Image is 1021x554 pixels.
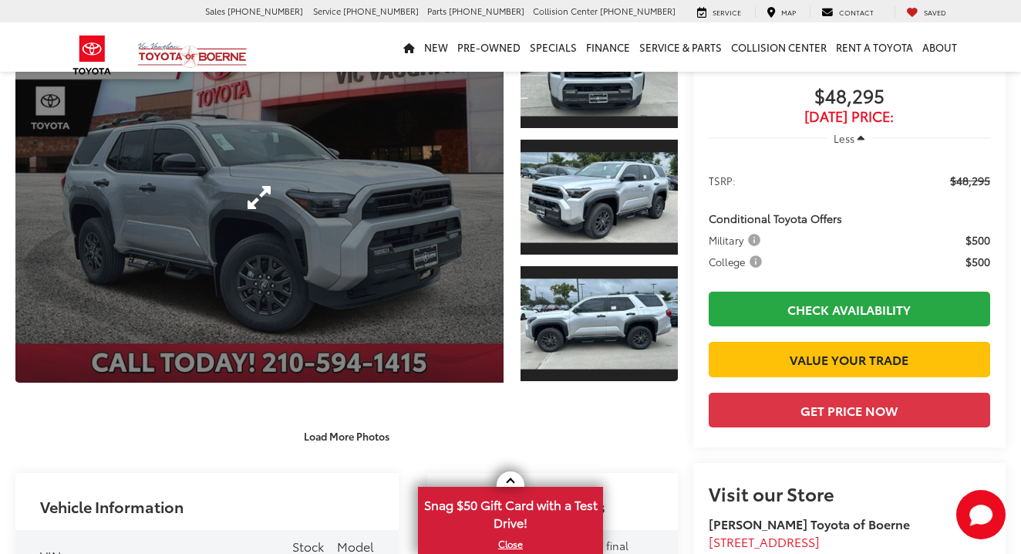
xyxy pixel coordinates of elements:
span: College [709,254,765,269]
span: Conditional Toyota Offers [709,211,842,226]
a: Value Your Trade [709,342,990,377]
a: Map [755,6,807,19]
h2: Visit our Store [709,483,990,503]
a: Finance [581,22,635,72]
a: Expand Photo 0 [15,12,504,383]
span: Contact [839,7,874,17]
a: Rent a Toyota [831,22,918,72]
a: Pre-Owned [453,22,525,72]
span: Military [709,232,763,248]
h2: Vehicle Information [40,498,184,515]
strong: [PERSON_NAME] Toyota of Boerne [709,515,910,532]
span: [PHONE_NUMBER] [227,5,303,17]
img: 2025 Toyota 4Runner SR5 [519,152,679,242]
span: Collision Center [533,5,598,17]
button: Load More Photos [293,422,400,449]
span: $48,295 [950,173,990,188]
button: Get Price Now [709,393,990,427]
span: [PHONE_NUMBER] [343,5,419,17]
a: About [918,22,962,72]
a: Expand Photo 2 [521,138,678,256]
a: Expand Photo 3 [521,265,678,383]
span: Saved [924,7,946,17]
img: Vic Vaughan Toyota of Boerne [137,42,248,69]
a: Check Availability [709,292,990,326]
a: Contact [810,6,885,19]
span: $48,295 [709,86,990,109]
span: Service [713,7,741,17]
span: Map [781,7,796,17]
button: Military [709,232,766,248]
span: Parts [427,5,446,17]
span: TSRP: [709,173,736,188]
a: My Saved Vehicles [895,6,958,19]
button: Toggle Chat Window [956,490,1006,539]
a: Collision Center [726,22,831,72]
span: [STREET_ADDRESS] [709,532,820,550]
span: [DATE] Price: [709,109,990,124]
a: New [420,22,453,72]
button: College [709,254,767,269]
span: $500 [965,254,990,269]
a: Specials [525,22,581,72]
a: Service [686,6,753,19]
img: 2025 Toyota 4Runner SR5 [519,279,679,369]
span: Snag $50 Gift Card with a Test Drive! [420,488,601,535]
span: Service [313,5,341,17]
span: [PHONE_NUMBER] [449,5,524,17]
img: 2025 Toyota 4Runner SR5 [519,25,679,116]
img: Toyota [63,30,121,80]
a: Service & Parts: Opens in a new tab [635,22,726,72]
svg: Start Chat [956,490,1006,539]
span: [PHONE_NUMBER] [600,5,676,17]
button: Less [827,124,873,152]
a: Home [399,22,420,72]
span: Less [834,131,854,145]
span: $500 [965,232,990,248]
span: Sales [205,5,225,17]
